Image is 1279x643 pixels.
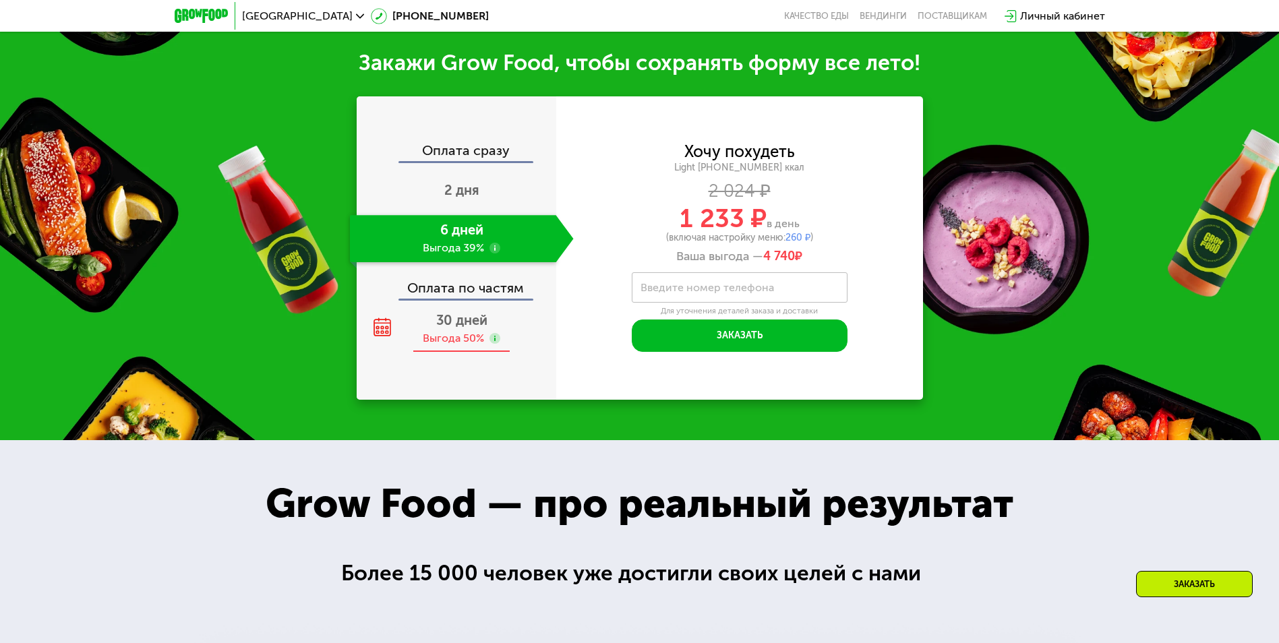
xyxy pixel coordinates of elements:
[556,184,923,199] div: 2 024 ₽
[1020,8,1105,24] div: Личный кабинет
[785,232,810,243] span: 260 ₽
[444,182,479,198] span: 2 дня
[423,331,484,346] div: Выгода 50%
[641,284,774,291] label: Введите номер телефона
[556,249,923,264] div: Ваша выгода —
[358,144,556,161] div: Оплата сразу
[784,11,849,22] a: Качество еды
[237,473,1042,534] div: Grow Food — про реальный результат
[763,249,795,264] span: 4 740
[680,203,767,234] span: 1 233 ₽
[860,11,907,22] a: Вендинги
[767,217,800,230] span: в день
[358,268,556,299] div: Оплата по частям
[763,249,802,264] span: ₽
[371,8,489,24] a: [PHONE_NUMBER]
[632,319,847,352] button: Заказать
[436,312,487,328] span: 30 дней
[632,306,847,317] div: Для уточнения деталей заказа и доставки
[684,144,795,159] div: Хочу похудеть
[341,557,938,590] div: Более 15 000 человек уже достигли своих целей с нами
[918,11,987,22] div: поставщикам
[242,11,353,22] span: [GEOGRAPHIC_DATA]
[1136,571,1253,597] div: Заказать
[556,233,923,243] div: (включая настройку меню: )
[556,162,923,174] div: Light [PHONE_NUMBER] ккал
